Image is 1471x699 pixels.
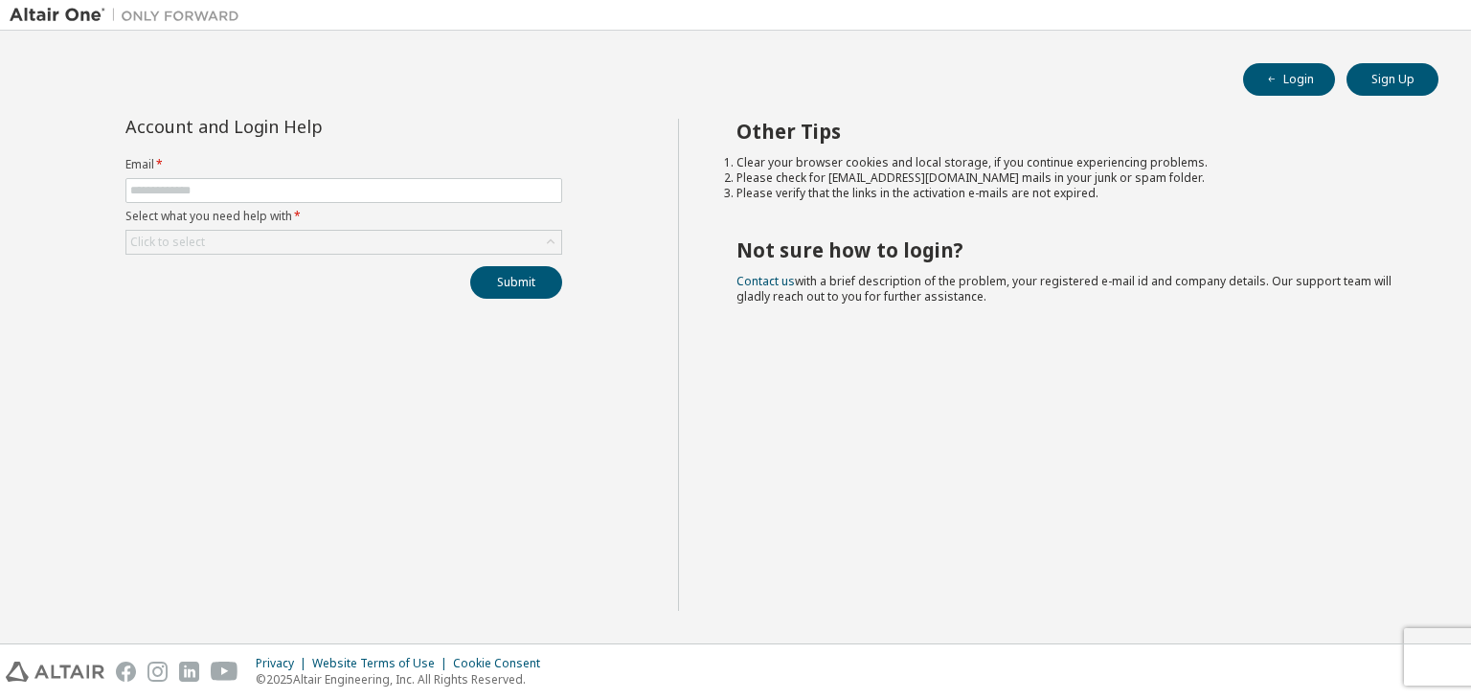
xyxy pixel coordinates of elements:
img: instagram.svg [147,662,168,682]
h2: Not sure how to login? [736,237,1405,262]
h2: Other Tips [736,119,1405,144]
li: Clear your browser cookies and local storage, if you continue experiencing problems. [736,155,1405,170]
img: facebook.svg [116,662,136,682]
img: Altair One [10,6,249,25]
label: Email [125,157,562,172]
img: altair_logo.svg [6,662,104,682]
div: Click to select [126,231,561,254]
button: Login [1243,63,1335,96]
p: © 2025 Altair Engineering, Inc. All Rights Reserved. [256,671,552,688]
button: Submit [470,266,562,299]
li: Please verify that the links in the activation e-mails are not expired. [736,186,1405,201]
div: Privacy [256,656,312,671]
div: Click to select [130,235,205,250]
img: linkedin.svg [179,662,199,682]
span: with a brief description of the problem, your registered e-mail id and company details. Our suppo... [736,273,1392,304]
li: Please check for [EMAIL_ADDRESS][DOMAIN_NAME] mails in your junk or spam folder. [736,170,1405,186]
button: Sign Up [1347,63,1438,96]
label: Select what you need help with [125,209,562,224]
div: Cookie Consent [453,656,552,671]
a: Contact us [736,273,795,289]
div: Website Terms of Use [312,656,453,671]
div: Account and Login Help [125,119,475,134]
img: youtube.svg [211,662,238,682]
